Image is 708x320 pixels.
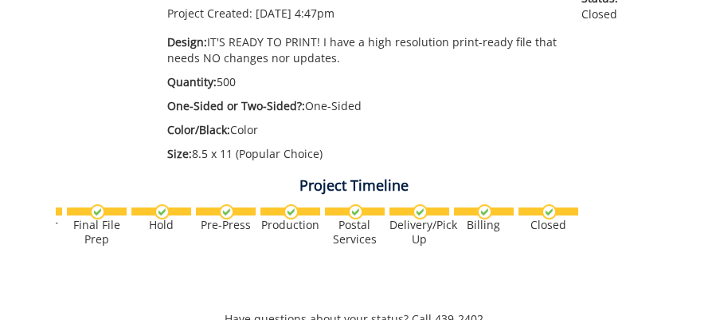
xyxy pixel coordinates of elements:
p: 500 [167,74,558,90]
h4: Project Timeline [56,178,653,194]
div: Billing [454,218,514,232]
div: Delivery/Pick Up [389,218,449,247]
img: checkmark [542,204,557,219]
div: Final File Prep [67,218,127,247]
div: Production [260,218,320,232]
p: IT'S READY TO PRINT! I have a high resolution print-ready file that needs NO changes nor updates. [167,34,558,66]
img: checkmark [284,204,299,219]
img: checkmark [219,204,234,219]
p: 8.5 x 11 (Popular Choice) [167,146,558,162]
img: checkmark [477,204,492,219]
p: Color [167,122,558,138]
div: Postal Services [325,218,385,247]
div: Hold [131,218,191,232]
span: Project Created: [167,6,252,21]
span: Size: [167,146,192,161]
img: checkmark [348,204,363,219]
span: One-Sided or Two-Sided?: [167,98,305,113]
span: Quantity: [167,74,217,89]
span: Color/Black: [167,122,230,137]
div: Pre-Press [196,218,256,232]
span: [DATE] 4:47pm [256,6,334,21]
img: checkmark [90,204,105,219]
img: checkmark [155,204,170,219]
span: Design: [167,34,207,49]
p: One-Sided [167,98,558,114]
img: checkmark [413,204,428,219]
div: Closed [518,218,578,232]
